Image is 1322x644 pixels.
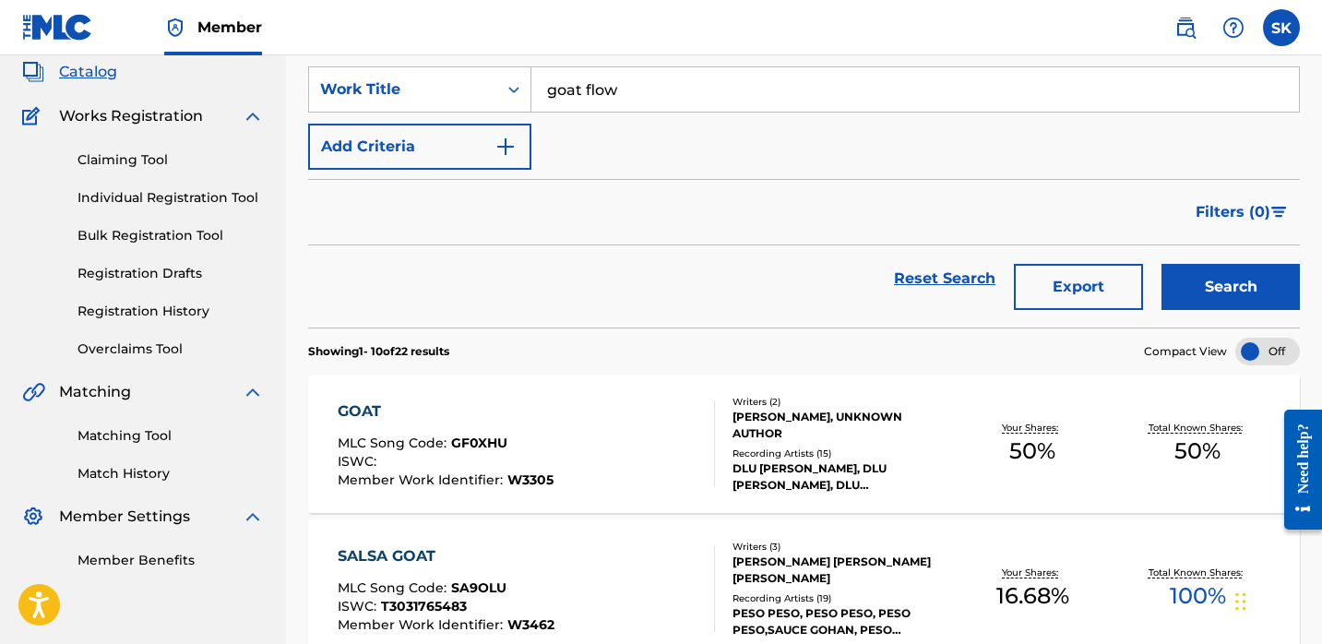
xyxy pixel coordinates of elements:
button: Add Criteria [308,124,531,170]
span: W3305 [507,471,554,488]
a: Reset Search [885,258,1005,299]
div: User Menu [1263,9,1300,46]
p: Your Shares: [1002,566,1063,579]
button: Filters (0) [1185,189,1300,235]
img: expand [242,381,264,403]
span: 16.68 % [996,579,1069,613]
img: help [1222,17,1245,39]
a: Registration History [77,302,264,321]
span: T3031765483 [381,598,467,614]
img: 9d2ae6d4665cec9f34b9.svg [494,136,517,158]
div: [PERSON_NAME], UNKNOWN AUTHOR [732,409,950,442]
a: Bulk Registration Tool [77,226,264,245]
div: [PERSON_NAME] [PERSON_NAME] [PERSON_NAME] [732,554,950,587]
span: 50 % [1009,435,1055,468]
span: Member [197,17,262,38]
div: DLU [PERSON_NAME], DLU [PERSON_NAME], DLU [PERSON_NAME], DLU [PERSON_NAME], DLU [PERSON_NAME] [732,460,950,494]
a: CatalogCatalog [22,61,117,83]
a: Registration Drafts [77,264,264,283]
img: search [1174,17,1197,39]
span: Filters ( 0 ) [1196,201,1270,223]
a: Overclaims Tool [77,340,264,359]
p: Total Known Shares: [1149,566,1247,579]
span: 100 % [1170,579,1226,613]
img: expand [242,105,264,127]
img: Matching [22,381,45,403]
div: PESO PESO, PESO PESO, PESO PESO,SAUCE GOHAN, PESO PESO|SAUCE GOHAN, PESO PESO [732,605,950,638]
div: Help [1215,9,1252,46]
a: Individual Registration Tool [77,188,264,208]
img: MLC Logo [22,14,93,41]
span: SA9OLU [451,579,506,596]
span: W3462 [507,616,554,633]
span: Member Work Identifier : [338,471,507,488]
div: Drag [1235,574,1246,629]
img: expand [242,506,264,528]
button: Search [1161,264,1300,310]
span: MLC Song Code : [338,579,451,596]
span: Member Work Identifier : [338,616,507,633]
div: SALSA GOAT [338,545,554,567]
span: 50 % [1174,435,1221,468]
a: GOATMLC Song Code:GF0XHUISWC:Member Work Identifier:W3305Writers (2)[PERSON_NAME], UNKNOWN AUTHOR... [308,375,1300,513]
button: Export [1014,264,1143,310]
span: Member Settings [59,506,190,528]
img: Works Registration [22,105,46,127]
img: Top Rightsholder [164,17,186,39]
span: Matching [59,381,131,403]
div: GOAT [338,400,554,423]
img: filter [1271,207,1287,218]
form: Search Form [308,66,1300,328]
div: Writers ( 3 ) [732,540,950,554]
a: Match History [77,464,264,483]
div: Writers ( 2 ) [732,395,950,409]
span: Catalog [59,61,117,83]
span: ISWC : [338,598,381,614]
p: Showing 1 - 10 of 22 results [308,343,449,360]
iframe: Resource Center [1270,396,1322,544]
div: Work Title [320,78,486,101]
img: Member Settings [22,506,44,528]
a: Matching Tool [77,426,264,446]
span: Works Registration [59,105,203,127]
p: Total Known Shares: [1149,421,1247,435]
div: Recording Artists ( 19 ) [732,591,950,605]
span: ISWC : [338,453,381,470]
span: GF0XHU [451,435,507,451]
a: Claiming Tool [77,150,264,170]
a: Public Search [1167,9,1204,46]
iframe: Chat Widget [1230,555,1322,644]
div: Recording Artists ( 15 ) [732,447,950,460]
p: Your Shares: [1002,421,1063,435]
span: MLC Song Code : [338,435,451,451]
a: Member Benefits [77,551,264,570]
img: Catalog [22,61,44,83]
span: Compact View [1144,343,1227,360]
